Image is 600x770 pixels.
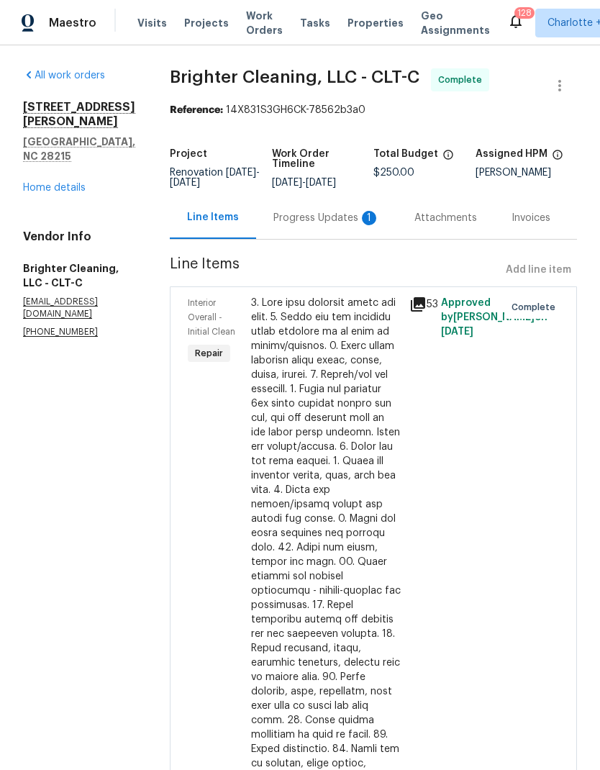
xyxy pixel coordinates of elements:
div: 53 [409,296,432,313]
span: Renovation [170,168,260,188]
span: - [170,168,260,188]
span: [DATE] [306,178,336,188]
span: [DATE] [441,327,473,337]
span: [DATE] [170,178,200,188]
h5: Brighter Cleaning, LLC - CLT-C [23,261,135,290]
div: Progress Updates [273,211,380,225]
div: [PERSON_NAME] [476,168,578,178]
b: Reference: [170,105,223,115]
div: 14X831S3GH6CK-78562b3a0 [170,103,577,117]
h5: Assigned HPM [476,149,547,159]
div: Attachments [414,211,477,225]
h5: Project [170,149,207,159]
div: Line Items [187,210,239,225]
h5: Total Budget [373,149,438,159]
h4: Vendor Info [23,230,135,244]
span: Maestro [49,16,96,30]
span: Complete [512,300,561,314]
span: Repair [189,346,229,361]
span: $250.00 [373,168,414,178]
span: Line Items [170,257,500,284]
span: [DATE] [272,178,302,188]
a: All work orders [23,71,105,81]
span: Complete [438,73,488,87]
span: [DATE] [226,168,256,178]
span: Interior Overall - Initial Clean [188,299,235,336]
span: Work Orders [246,9,283,37]
span: Approved by [PERSON_NAME] on [441,298,547,337]
div: 1 [362,211,376,225]
div: 128 [517,6,532,20]
span: Geo Assignments [421,9,490,37]
span: Properties [347,16,404,30]
span: Brighter Cleaning, LLC - CLT-C [170,68,419,86]
span: Visits [137,16,167,30]
span: The hpm assigned to this work order. [552,149,563,168]
span: The total cost of line items that have been proposed by Opendoor. This sum includes line items th... [442,149,454,168]
span: Tasks [300,18,330,28]
div: Invoices [512,211,550,225]
a: Home details [23,183,86,193]
span: - [272,178,336,188]
h5: Work Order Timeline [272,149,374,169]
span: Projects [184,16,229,30]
